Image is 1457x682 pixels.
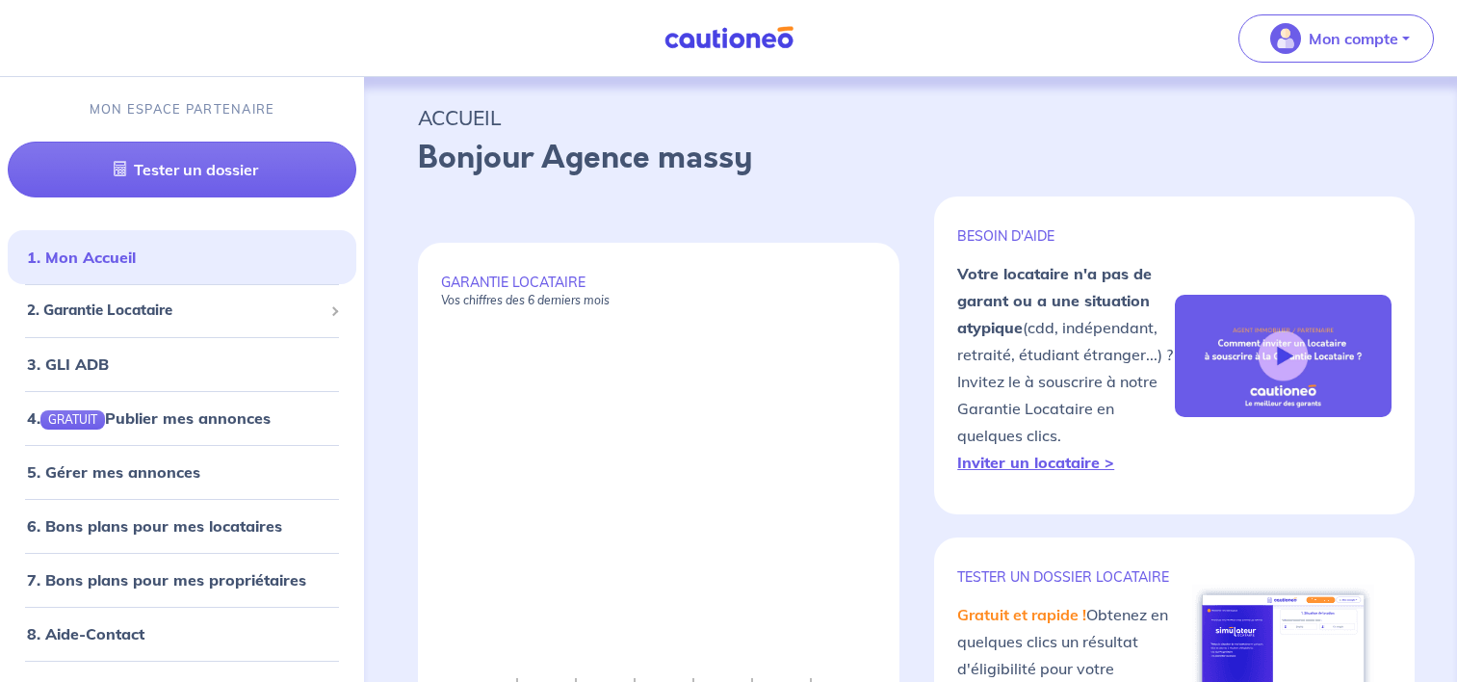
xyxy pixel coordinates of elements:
[418,100,1403,135] p: ACCUEIL
[8,453,356,491] div: 5. Gérer mes annonces
[441,293,610,307] em: Vos chiffres des 6 derniers mois
[27,354,109,374] a: 3. GLI ADB
[27,624,144,643] a: 8. Aide-Contact
[27,408,271,428] a: 4.GRATUITPublier mes annonces
[27,300,323,322] span: 2. Garantie Locataire
[8,238,356,276] div: 1. Mon Accueil
[1270,23,1301,54] img: illu_account_valid_menu.svg
[1309,27,1398,50] p: Mon compte
[441,274,876,308] p: GARANTIE LOCATAIRE
[957,227,1174,245] p: BESOIN D'AIDE
[957,605,1086,624] em: Gratuit et rapide !
[27,248,136,267] a: 1. Mon Accueil
[957,453,1114,472] a: Inviter un locataire >
[657,26,801,50] img: Cautioneo
[8,615,356,653] div: 8. Aide-Contact
[1238,14,1434,63] button: illu_account_valid_menu.svgMon compte
[8,142,356,197] a: Tester un dossier
[418,135,1403,181] p: Bonjour Agence massy
[27,462,200,482] a: 5. Gérer mes annonces
[27,570,306,590] a: 7. Bons plans pour mes propriétaires
[8,561,356,599] div: 7. Bons plans pour mes propriétaires
[1175,295,1392,417] img: video-gli-new-none.jpg
[27,516,282,536] a: 6. Bons plans pour mes locataires
[8,507,356,545] div: 6. Bons plans pour mes locataires
[957,260,1174,476] p: (cdd, indépendant, retraité, étudiant étranger...) ? Invitez le à souscrire à notre Garantie Loca...
[90,100,275,118] p: MON ESPACE PARTENAIRE
[957,568,1174,586] p: TESTER un dossier locataire
[8,292,356,329] div: 2. Garantie Locataire
[8,345,356,383] div: 3. GLI ADB
[8,399,356,437] div: 4.GRATUITPublier mes annonces
[957,264,1152,337] strong: Votre locataire n'a pas de garant ou a une situation atypique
